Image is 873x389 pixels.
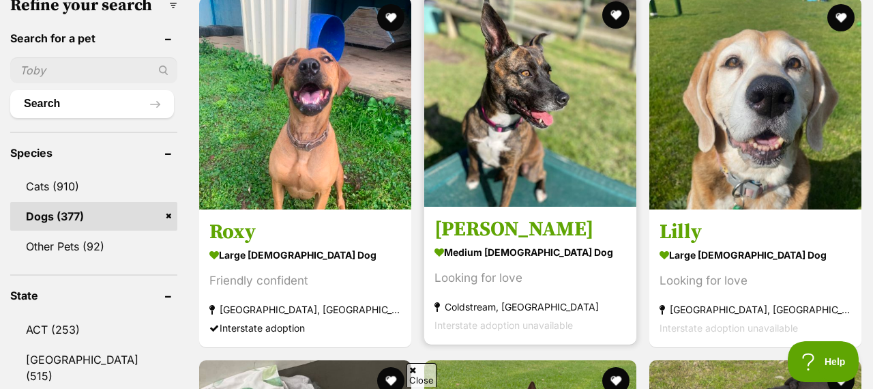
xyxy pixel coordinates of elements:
input: Toby [10,57,177,83]
span: Close [406,363,436,387]
a: Other Pets (92) [10,232,177,261]
header: Search for a pet [10,32,177,44]
span: Interstate adoption unavailable [660,322,798,334]
h3: Lilly [660,219,851,245]
strong: [GEOGRAPHIC_DATA], [GEOGRAPHIC_DATA] [209,300,401,319]
strong: medium [DEMOGRAPHIC_DATA] Dog [434,242,626,262]
div: Looking for love [660,272,851,290]
a: Cats (910) [10,172,177,201]
button: favourite [827,4,855,31]
strong: large [DEMOGRAPHIC_DATA] Dog [209,245,401,265]
strong: Coldstream, [GEOGRAPHIC_DATA] [434,298,626,316]
a: [PERSON_NAME] medium [DEMOGRAPHIC_DATA] Dog Looking for love Coldstream, [GEOGRAPHIC_DATA] Inters... [424,206,636,345]
button: Search [10,90,174,117]
a: ACT (253) [10,315,177,344]
button: favourite [602,1,630,29]
button: favourite [377,4,404,31]
a: Lilly large [DEMOGRAPHIC_DATA] Dog Looking for love [GEOGRAPHIC_DATA], [GEOGRAPHIC_DATA] Intersta... [649,209,861,347]
div: Friendly confident [209,272,401,290]
strong: large [DEMOGRAPHIC_DATA] Dog [660,245,851,265]
strong: [GEOGRAPHIC_DATA], [GEOGRAPHIC_DATA] [660,300,851,319]
div: Looking for love [434,269,626,287]
div: Interstate adoption [209,319,401,337]
iframe: Help Scout Beacon - Open [788,341,859,382]
a: Roxy large [DEMOGRAPHIC_DATA] Dog Friendly confident [GEOGRAPHIC_DATA], [GEOGRAPHIC_DATA] Interst... [199,209,411,347]
header: Species [10,147,177,159]
header: State [10,289,177,302]
h3: Roxy [209,219,401,245]
a: Dogs (377) [10,202,177,231]
span: Interstate adoption unavailable [434,319,573,331]
h3: [PERSON_NAME] [434,216,626,242]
